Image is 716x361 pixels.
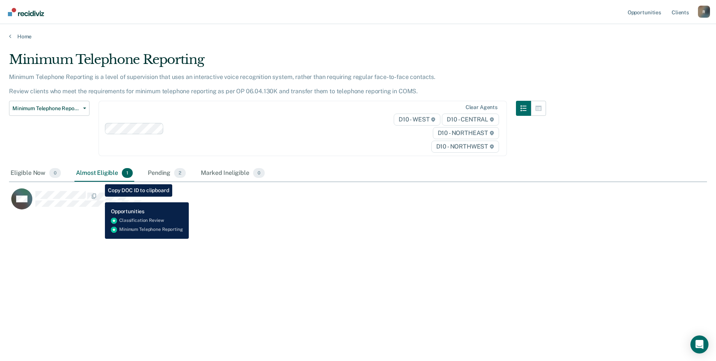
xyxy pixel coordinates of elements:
span: D10 - WEST [394,114,440,126]
div: Pending2 [146,165,187,182]
span: 0 [253,168,265,178]
a: Home [9,33,707,40]
img: Recidiviz [8,8,44,16]
div: CaseloadOpportunityCell-0667925 [9,188,620,218]
div: Minimum Telephone Reporting [9,52,546,73]
div: Clear agents [466,104,498,111]
span: 1 [122,168,133,178]
p: Minimum Telephone Reporting is a level of supervision that uses an interactive voice recognition ... [9,73,435,95]
div: Open Intercom Messenger [690,335,708,353]
button: Profile dropdown button [698,6,710,18]
span: D10 - NORTHWEST [431,141,499,153]
span: Minimum Telephone Reporting [12,105,80,112]
div: Eligible Now0 [9,165,62,182]
div: R [698,6,710,18]
button: Minimum Telephone Reporting [9,101,89,116]
span: D10 - CENTRAL [442,114,499,126]
div: Marked Ineligible0 [199,165,266,182]
div: Almost Eligible1 [74,165,134,182]
span: 0 [49,168,61,178]
span: 2 [174,168,186,178]
span: D10 - NORTHEAST [433,127,499,139]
